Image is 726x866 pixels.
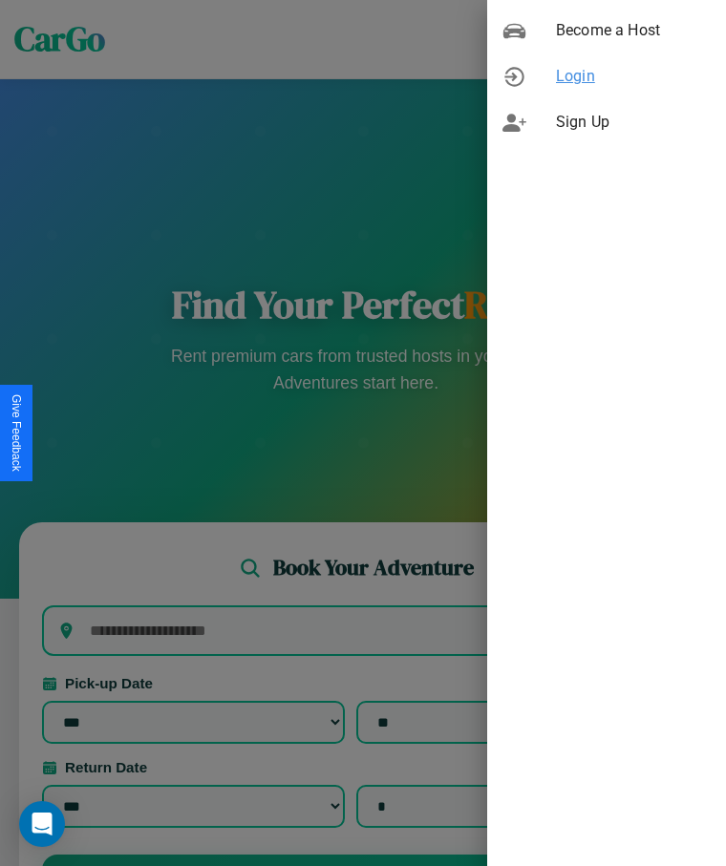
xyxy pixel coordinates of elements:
div: Open Intercom Messenger [19,801,65,847]
div: Give Feedback [10,394,23,472]
span: Login [556,65,711,88]
div: Login [487,53,726,99]
div: Sign Up [487,99,726,145]
div: Become a Host [487,8,726,53]
span: Sign Up [556,111,711,134]
span: Become a Host [556,19,711,42]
